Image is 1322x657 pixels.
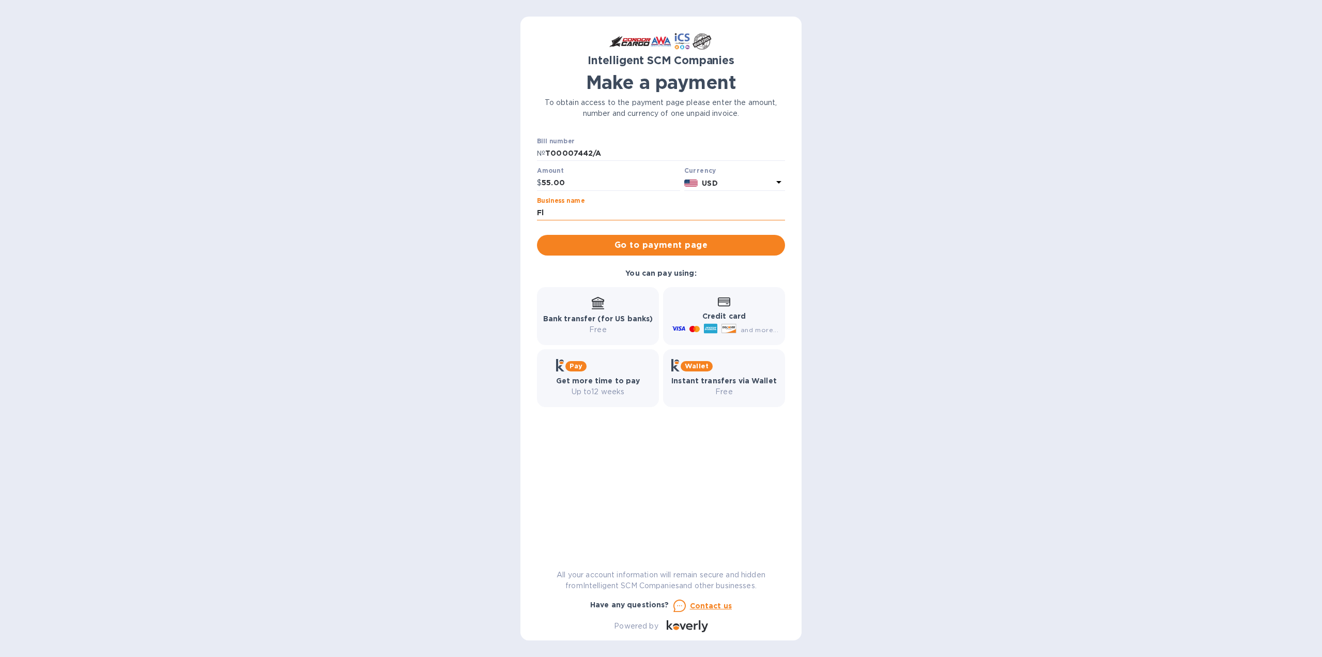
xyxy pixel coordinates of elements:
button: Go to payment page [537,235,785,256]
b: Bank transfer (for US banks) [543,315,653,323]
b: Have any questions? [590,601,669,609]
b: Get more time to pay [556,377,640,385]
b: USD [702,179,717,187]
span: and more... [741,326,778,334]
u: Contact us [690,602,732,610]
b: Pay [570,362,582,370]
p: All your account information will remain secure and hidden from Intelligent SCM Companies and oth... [537,570,785,591]
b: Currency [684,167,716,174]
p: To obtain access to the payment page please enter the amount, number and currency of one unpaid i... [537,97,785,119]
h1: Make a payment [537,71,785,93]
label: Bill number [537,138,574,144]
p: $ [537,177,542,188]
p: Free [671,386,777,397]
b: Credit card [702,312,746,320]
p: Free [543,324,653,335]
label: Business name [537,198,585,204]
input: 0.00 [542,175,680,191]
input: Enter business name [537,205,785,221]
p: Up to 12 weeks [556,386,640,397]
img: USD [684,180,698,187]
input: Enter bill number [545,146,785,161]
b: You can pay using: [625,269,696,277]
p: № [537,148,545,159]
p: Powered by [614,621,658,632]
span: Go to payment page [545,239,777,251]
label: Amount [537,168,563,174]
b: Wallet [685,362,709,370]
b: Instant transfers via Wallet [671,377,777,385]
b: Intelligent SCM Companies [588,54,734,67]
